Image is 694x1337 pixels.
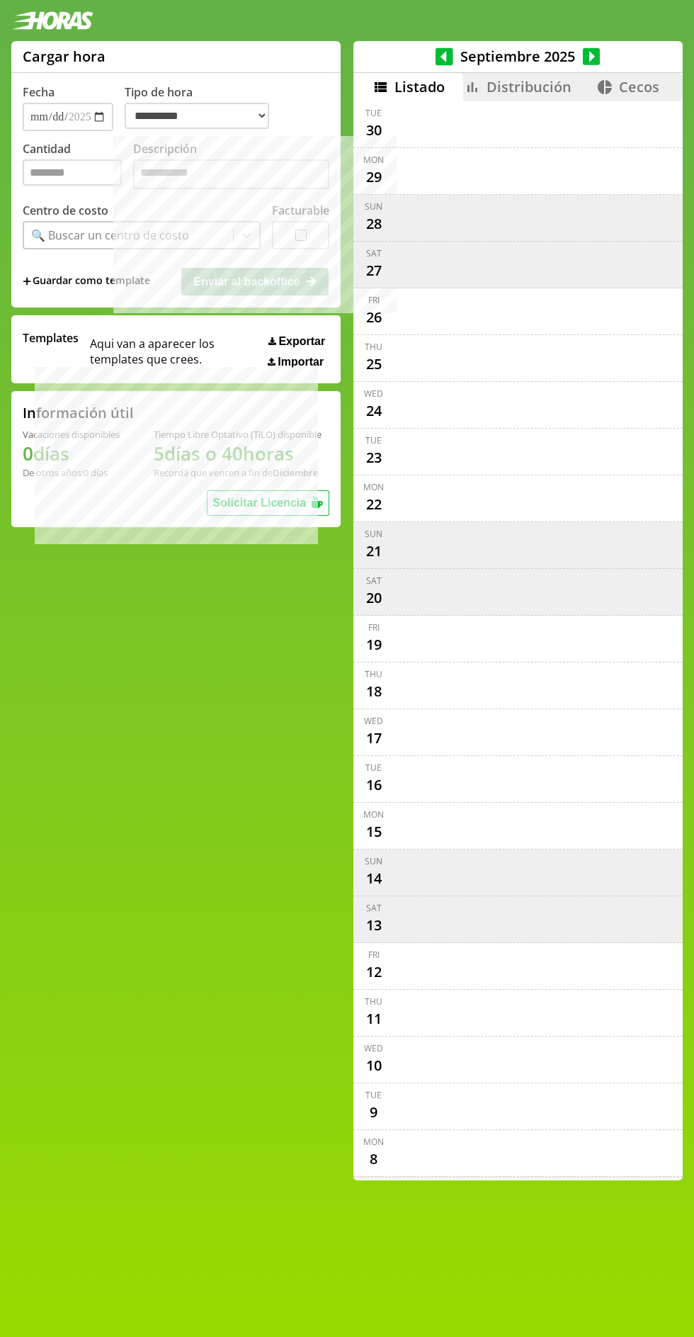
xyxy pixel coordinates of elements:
[365,1089,382,1101] div: Tue
[23,403,134,422] h2: Información útil
[363,633,385,656] div: 19
[366,902,382,914] div: Sat
[363,1101,385,1124] div: 9
[278,356,324,368] span: Importar
[11,11,93,30] img: logotipo
[365,855,382,867] div: Sun
[364,388,383,400] div: Wed
[368,949,380,961] div: Fri
[363,587,385,609] div: 20
[353,101,683,1178] div: scrollable content
[133,159,329,189] textarea: Descripción
[23,141,133,193] label: Cantidad
[363,867,385,890] div: 14
[23,273,31,289] span: +
[23,203,108,218] label: Centro de costo
[365,341,382,353] div: Thu
[365,528,382,540] div: Sun
[619,77,659,96] span: Cecos
[365,434,382,446] div: Tue
[90,330,258,368] span: Aqui van a aparecer los templates que crees.
[154,441,322,466] h1: 5 días o 40 horas
[364,1042,383,1054] div: Wed
[365,107,382,119] div: Tue
[363,1054,385,1077] div: 10
[363,774,385,796] div: 16
[394,77,445,96] span: Listado
[363,961,385,983] div: 12
[363,680,385,703] div: 18
[23,466,120,479] div: De otros años: 0 días
[365,762,382,774] div: Tue
[363,213,385,235] div: 28
[154,466,322,479] div: Recordá que vencen a fin de
[125,84,280,131] label: Tipo de hora
[23,47,106,66] h1: Cargar hora
[365,201,382,213] div: Sun
[273,466,318,479] b: Diciembre
[366,575,382,587] div: Sat
[363,166,385,188] div: 29
[363,481,384,493] div: Mon
[364,715,383,727] div: Wed
[363,400,385,422] div: 24
[363,914,385,937] div: 13
[366,247,382,259] div: Sat
[363,493,385,516] div: 22
[23,441,120,466] h1: 0 días
[23,84,55,100] label: Fecha
[363,1008,385,1030] div: 11
[368,294,380,306] div: Fri
[363,1136,384,1148] div: Mon
[125,103,269,129] select: Tipo de hora
[23,159,122,186] input: Cantidad
[213,497,307,509] span: Solicitar Licencia
[31,227,189,243] div: 🔍 Buscar un centro de costo
[23,273,150,289] span: +Guardar como template
[363,119,385,142] div: 30
[278,335,325,348] span: Exportar
[23,330,79,346] span: Templates
[363,446,385,469] div: 23
[363,808,384,820] div: Mon
[272,203,329,218] label: Facturable
[453,47,583,66] span: Septiembre 2025
[363,353,385,376] div: 25
[365,668,382,680] div: Thu
[365,995,382,1008] div: Thu
[363,820,385,843] div: 15
[23,428,120,441] div: Vacaciones disponibles
[264,334,329,349] button: Exportar
[368,621,380,633] div: Fri
[363,540,385,563] div: 21
[363,1148,385,1170] div: 8
[207,490,330,516] button: Solicitar Licencia
[363,727,385,750] div: 17
[363,306,385,329] div: 26
[363,154,384,166] div: Mon
[363,259,385,282] div: 27
[133,141,329,193] label: Descripción
[154,428,322,441] div: Tiempo Libre Optativo (TiLO) disponible
[487,77,571,96] span: Distribución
